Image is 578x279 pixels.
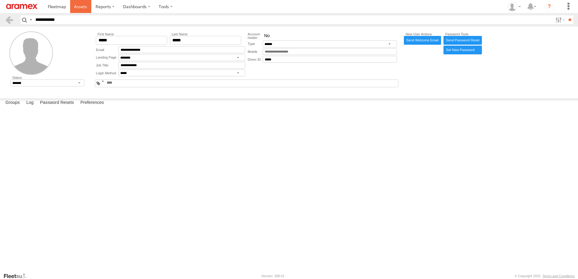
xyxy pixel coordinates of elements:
[28,15,33,24] label: Search Query
[248,48,263,55] label: Mobile
[544,2,554,11] i: ?
[248,56,263,63] label: Driver ID
[37,98,77,107] label: Password Resets
[2,98,23,107] label: Groups
[505,2,523,11] div: Fatimah Alqatari
[96,69,119,76] label: Login Method
[443,32,482,36] label: Password Tools
[443,36,482,45] a: Send Password Reset
[553,15,566,24] label: Search Filter Options
[96,46,119,53] label: Email
[96,62,119,69] label: Job Title
[6,4,37,9] img: aramex-logo.svg
[5,15,14,24] a: Back to previous Page
[96,54,119,61] label: Landing Page
[248,32,263,40] label: Account Holder
[170,32,241,36] label: Last Name
[264,33,270,39] span: No
[77,98,107,107] label: Preferences
[543,274,575,278] a: Terms and Conditions
[3,273,31,279] a: Visit our Website
[404,32,441,36] label: New User Actions
[248,40,263,47] label: Type
[404,36,441,45] a: Send Welcome Email
[102,81,104,82] span: Standard Tag
[96,32,167,36] label: First Name
[443,46,482,54] label: Manually enter new password
[515,274,575,278] div: © Copyright 2025 -
[261,274,284,278] div: Version: 308.01
[23,98,37,107] label: Log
